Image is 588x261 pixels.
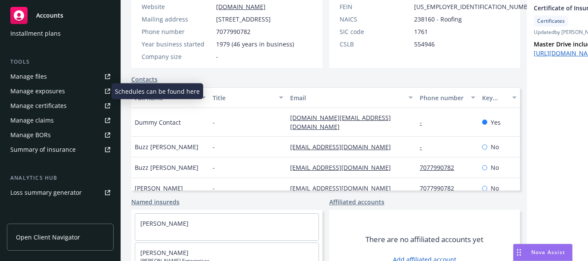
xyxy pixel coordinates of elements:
[290,93,403,102] div: Email
[7,186,114,200] a: Loss summary generator
[10,70,47,83] div: Manage files
[135,118,181,127] span: Dummy Contact
[140,249,189,257] a: [PERSON_NAME]
[491,118,501,127] span: Yes
[287,87,416,108] button: Email
[7,143,114,157] a: Summary of insurance
[531,249,565,256] span: Nova Assist
[131,197,179,206] a: Named insureds
[7,114,114,127] a: Manage claims
[7,27,114,40] a: Installment plans
[216,15,271,24] span: [STREET_ADDRESS]
[213,93,274,102] div: Title
[10,186,82,200] div: Loss summary generator
[216,27,251,36] span: 7077990782
[340,40,411,49] div: CSLB
[142,52,213,61] div: Company size
[290,114,391,131] a: [DOMAIN_NAME][EMAIL_ADDRESS][DOMAIN_NAME]
[414,2,537,11] span: [US_EMPLOYER_IDENTIFICATION_NUMBER]
[7,84,114,98] a: Manage exposures
[420,118,429,126] a: -
[7,99,114,113] a: Manage certificates
[482,93,507,102] div: Key contact
[414,27,428,36] span: 1761
[513,244,573,261] button: Nova Assist
[7,128,114,142] a: Manage BORs
[290,143,398,151] a: [EMAIL_ADDRESS][DOMAIN_NAME]
[209,87,287,108] button: Title
[16,233,80,242] span: Open Client Navigator
[10,128,51,142] div: Manage BORs
[420,163,461,172] a: 7077990782
[416,87,478,108] button: Phone number
[414,40,435,49] span: 554946
[213,142,215,151] span: -
[537,17,565,25] span: Certificates
[216,3,266,11] a: [DOMAIN_NAME]
[142,40,213,49] div: Year business started
[216,52,218,61] span: -
[10,114,54,127] div: Manage claims
[216,40,294,49] span: 1979 (46 years in business)
[142,27,213,36] div: Phone number
[140,219,189,227] a: [PERSON_NAME]
[290,184,398,192] a: [EMAIL_ADDRESS][DOMAIN_NAME]
[142,15,213,24] div: Mailing address
[514,244,524,261] div: Drag to move
[213,163,215,172] span: -
[213,118,215,127] span: -
[36,12,63,19] span: Accounts
[420,184,461,192] a: 7077990782
[10,84,65,98] div: Manage exposures
[7,3,114,28] a: Accounts
[340,2,411,11] div: FEIN
[420,143,429,151] a: -
[491,184,499,193] span: No
[340,27,411,36] div: SIC code
[135,142,198,151] span: Buzz [PERSON_NAME]
[329,197,384,206] a: Affiliated accounts
[10,27,61,40] div: Installment plans
[10,143,76,157] div: Summary of insurance
[491,163,499,172] span: No
[7,70,114,83] a: Manage files
[142,2,213,11] div: Website
[414,15,462,24] span: 238160 - Roofing
[340,15,411,24] div: NAICS
[491,142,499,151] span: No
[135,184,183,193] span: [PERSON_NAME]
[290,163,398,172] a: [EMAIL_ADDRESS][DOMAIN_NAME]
[365,234,483,245] span: There are no affiliated accounts yet
[420,93,465,102] div: Phone number
[479,87,520,108] button: Key contact
[7,174,114,182] div: Analytics hub
[10,99,67,113] div: Manage certificates
[131,75,158,84] a: Contacts
[135,163,198,172] span: Buzz [PERSON_NAME]
[213,184,215,193] span: -
[7,58,114,66] div: Tools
